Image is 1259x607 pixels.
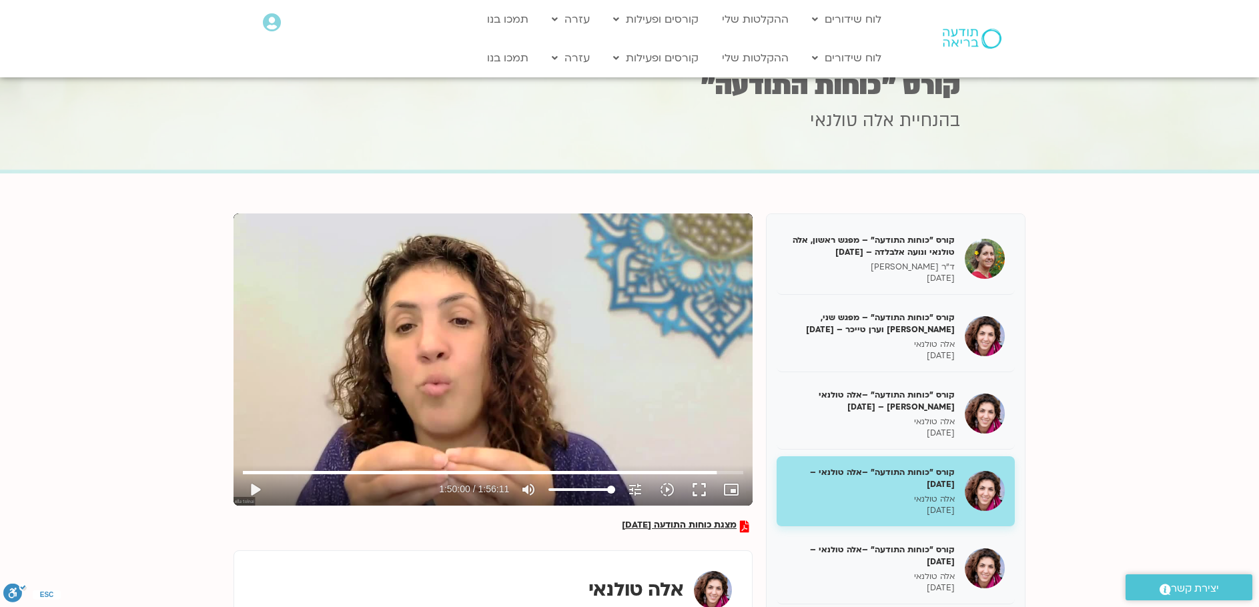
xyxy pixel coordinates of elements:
[545,45,596,71] a: עזרה
[965,548,1005,588] img: קורס "כוחות התודעה" –אלה טולנאי – 17/06/25
[1171,580,1219,598] span: יצירת קשר
[965,471,1005,511] img: קורס "כוחות התודעה" –אלה טולנאי – 03/06/25
[787,312,955,336] h5: קורס "כוחות התודעה" – מפגש שני, [PERSON_NAME] וערן טייכר – [DATE]
[787,494,955,505] p: אלה טולנאי
[787,350,955,362] p: [DATE]
[787,571,955,582] p: אלה טולנאי
[480,7,535,32] a: תמכו בנו
[805,45,888,71] a: לוח שידורים
[787,273,955,284] p: [DATE]
[787,339,955,350] p: אלה טולנאי
[787,234,955,258] h5: קורס "כוחות התודעה" – מפגש ראשון, אלה טולנאי ונועה אלבלדה – [DATE]
[787,428,955,439] p: [DATE]
[787,544,955,568] h5: קורס "כוחות התודעה" –אלה טולנאי – [DATE]
[1126,574,1252,600] a: יצירת קשר
[715,7,795,32] a: ההקלטות שלי
[622,520,749,532] a: מצגת כוחות התודעה [DATE]
[787,466,955,490] h5: קורס "כוחות התודעה" –אלה טולנאי – [DATE]
[787,389,955,413] h5: קורס "כוחות התודעה" –אלה טולנאי [PERSON_NAME] – [DATE]
[965,394,1005,434] img: קורס "כוחות התודעה" –אלה טולנאי ומירה רגב – 27/05/25
[787,505,955,516] p: [DATE]
[787,261,955,273] p: ד"ר [PERSON_NAME]
[715,45,795,71] a: ההקלטות שלי
[606,45,705,71] a: קורסים ופעילות
[943,29,1001,49] img: תודעה בריאה
[810,109,894,133] span: אלה טולנאי
[622,520,737,532] span: מצגת כוחות התודעה [DATE]
[588,577,684,602] strong: אלה טולנאי
[606,7,705,32] a: קורסים ופעילות
[480,45,535,71] a: תמכו בנו
[899,109,960,133] span: בהנחיית
[965,239,1005,279] img: קורס "כוחות התודעה" – מפגש ראשון, אלה טולנאי ונועה אלבלדה – 13/05/25
[300,73,960,99] h1: קורס "כוחות התודעה"
[787,582,955,594] p: [DATE]
[787,416,955,428] p: אלה טולנאי
[545,7,596,32] a: עזרה
[965,316,1005,356] img: קורס "כוחות התודעה" – מפגש שני, אלה טולנאי וערן טייכר – 20/05/25
[805,7,888,32] a: לוח שידורים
